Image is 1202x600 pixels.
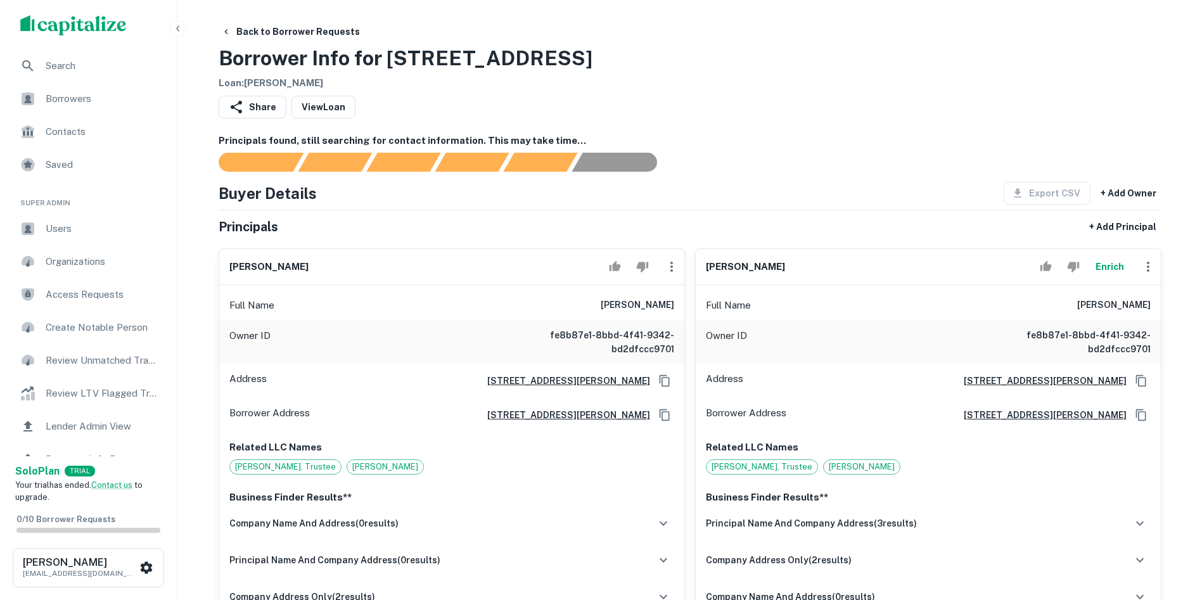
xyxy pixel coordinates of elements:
[1090,254,1130,279] button: Enrich
[1132,371,1151,390] button: Copy Address
[46,58,159,73] span: Search
[1084,215,1161,238] button: + Add Principal
[1132,405,1151,424] button: Copy Address
[347,461,423,473] span: [PERSON_NAME]
[46,221,159,236] span: Users
[706,260,785,274] h6: [PERSON_NAME]
[229,298,274,313] p: Full Name
[229,490,674,505] p: Business Finder Results**
[16,514,115,524] span: 0 / 10 Borrower Requests
[706,461,817,473] span: [PERSON_NAME], Trustee
[46,386,159,401] span: Review LTV Flagged Transactions
[706,440,1151,455] p: Related LLC Names
[706,405,786,424] p: Borrower Address
[706,516,917,530] h6: principal name and company address ( 3 results)
[706,490,1151,505] p: Business Finder Results**
[10,378,167,409] a: Review LTV Flagged Transactions
[954,374,1127,388] a: [STREET_ADDRESS][PERSON_NAME]
[23,568,137,579] p: [EMAIL_ADDRESS][DOMAIN_NAME]
[46,91,159,106] span: Borrowers
[706,553,852,567] h6: company address only ( 2 results)
[10,182,167,214] li: Super Admin
[298,153,372,172] div: Your request is received and processing...
[65,466,95,476] div: TRIAL
[655,405,674,424] button: Copy Address
[46,254,159,269] span: Organizations
[219,217,278,236] h5: Principals
[604,254,626,279] button: Accept
[219,76,592,91] h6: Loan : [PERSON_NAME]
[46,287,159,302] span: Access Requests
[824,461,900,473] span: [PERSON_NAME]
[46,419,159,434] span: Lender Admin View
[1077,298,1151,313] h6: [PERSON_NAME]
[46,124,159,139] span: Contacts
[1035,254,1057,279] button: Accept
[229,405,310,424] p: Borrower Address
[1139,499,1202,559] iframe: Chat Widget
[219,96,286,118] button: Share
[706,328,747,356] p: Owner ID
[15,464,60,479] a: SoloPlan
[229,516,399,530] h6: company name and address ( 0 results)
[219,182,317,205] h4: Buyer Details
[219,43,592,73] h3: Borrower Info for [STREET_ADDRESS]
[572,153,672,172] div: AI fulfillment process complete.
[477,408,650,422] a: [STREET_ADDRESS][PERSON_NAME]
[10,117,167,147] a: Contacts
[366,153,440,172] div: Documents found, AI parsing details...
[91,480,132,490] a: Contact us
[230,461,341,473] span: [PERSON_NAME], Trustee
[10,345,167,376] a: Review Unmatched Transactions
[229,440,674,455] p: Related LLC Names
[46,157,159,172] span: Saved
[706,298,751,313] p: Full Name
[10,246,167,277] a: Organizations
[46,452,159,467] span: Borrower Info Requests
[15,465,60,477] strong: Solo Plan
[216,20,365,43] button: Back to Borrower Requests
[13,548,164,587] button: [PERSON_NAME][EMAIL_ADDRESS][DOMAIN_NAME]
[477,374,650,388] a: [STREET_ADDRESS][PERSON_NAME]
[20,15,127,35] img: capitalize-logo.png
[10,84,167,114] a: Borrowers
[655,371,674,390] button: Copy Address
[10,411,167,442] a: Lender Admin View
[46,353,159,368] span: Review Unmatched Transactions
[219,134,1161,148] h6: Principals found, still searching for contact information. This may take time...
[10,51,167,81] a: Search
[631,254,653,279] button: Reject
[954,408,1127,422] a: [STREET_ADDRESS][PERSON_NAME]
[1096,182,1161,205] button: + Add Owner
[229,553,440,567] h6: principal name and company address ( 0 results)
[10,279,167,310] a: Access Requests
[23,558,137,568] h6: [PERSON_NAME]
[999,328,1151,356] h6: fe8b87e1-8bbd-4f41-9342-bd2dfccc9701
[46,320,159,335] span: Create Notable Person
[503,153,577,172] div: Principals found, still searching for contact information. This may take time...
[706,371,743,390] p: Address
[229,260,309,274] h6: [PERSON_NAME]
[1062,254,1084,279] button: Reject
[10,444,167,475] a: Borrower Info Requests
[203,153,298,172] div: Sending borrower request to AI...
[10,214,167,244] a: Users
[435,153,509,172] div: Principals found, AI now looking for contact information...
[10,312,167,343] a: Create Notable Person
[522,328,674,356] h6: fe8b87e1-8bbd-4f41-9342-bd2dfccc9701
